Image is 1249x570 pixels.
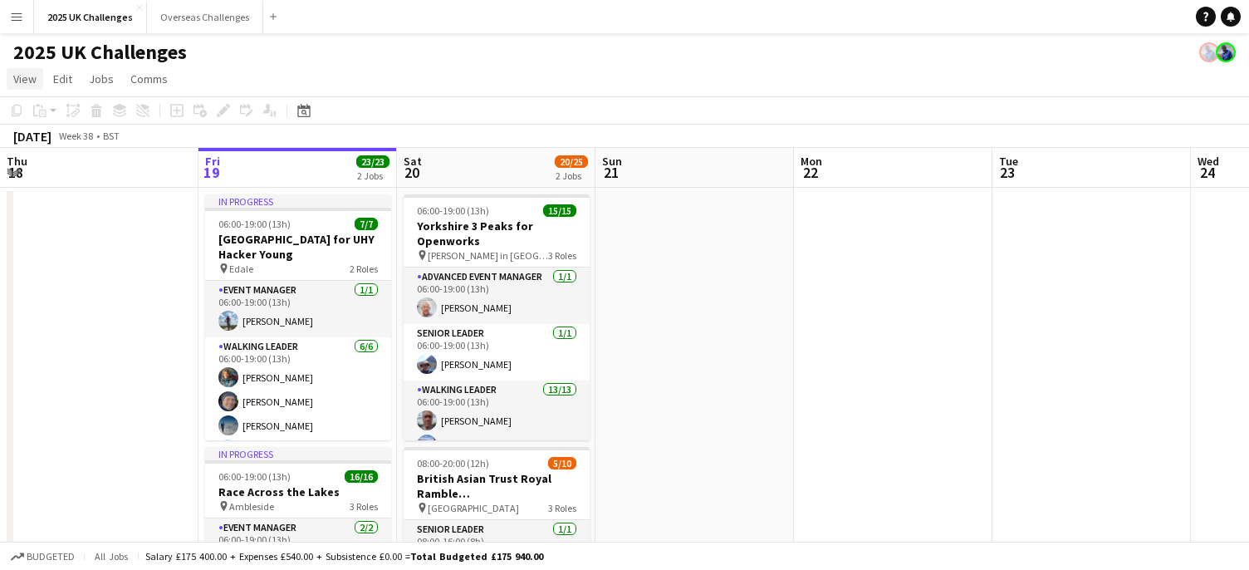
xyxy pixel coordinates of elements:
[801,154,822,169] span: Mon
[130,71,168,86] span: Comms
[7,154,27,169] span: Thu
[55,130,96,142] span: Week 38
[205,232,391,262] h3: [GEOGRAPHIC_DATA] for UHY Hacker Young
[548,457,576,469] span: 5/10
[205,447,391,460] div: In progress
[205,194,391,208] div: In progress
[417,204,489,217] span: 06:00-19:00 (13h)
[404,268,590,324] app-card-role: Advanced Event Manager1/106:00-19:00 (13h)[PERSON_NAME]
[404,471,590,501] h3: British Asian Trust Royal Ramble ([GEOGRAPHIC_DATA])
[8,548,77,566] button: Budgeted
[7,68,43,90] a: View
[229,500,274,513] span: Ambleside
[124,68,174,90] a: Comms
[1216,42,1236,62] app-user-avatar: Andy Baker
[350,263,378,275] span: 2 Roles
[401,163,422,182] span: 20
[404,324,590,381] app-card-role: Senior Leader1/106:00-19:00 (13h)[PERSON_NAME]
[13,40,187,65] h1: 2025 UK Challenges
[357,170,389,182] div: 2 Jobs
[147,1,263,33] button: Overseas Challenges
[428,502,519,514] span: [GEOGRAPHIC_DATA]
[91,550,131,563] span: All jobs
[556,170,587,182] div: 2 Jobs
[205,154,220,169] span: Fri
[13,71,37,86] span: View
[1199,42,1219,62] app-user-avatar: Andy Baker
[356,155,389,168] span: 23/23
[4,163,27,182] span: 18
[355,218,378,230] span: 7/7
[205,194,391,440] app-job-card: In progress06:00-19:00 (13h)7/7[GEOGRAPHIC_DATA] for UHY Hacker Young Edale2 RolesEvent Manager1/...
[82,68,120,90] a: Jobs
[602,154,622,169] span: Sun
[203,163,220,182] span: 19
[53,71,72,86] span: Edit
[543,204,576,217] span: 15/15
[428,249,548,262] span: [PERSON_NAME] in [GEOGRAPHIC_DATA]
[145,550,543,563] div: Salary £175 400.00 + Expenses £540.00 + Subsistence £0.00 =
[205,484,391,499] h3: Race Across the Lakes
[345,470,378,483] span: 16/16
[404,219,590,248] h3: Yorkshire 3 Peaks for Openworks
[997,163,1018,182] span: 23
[218,470,291,483] span: 06:00-19:00 (13h)
[548,249,576,262] span: 3 Roles
[350,500,378,513] span: 3 Roles
[410,550,543,563] span: Total Budgeted £175 940.00
[1195,163,1219,182] span: 24
[798,163,822,182] span: 22
[229,263,253,275] span: Edale
[103,130,120,142] div: BST
[999,154,1018,169] span: Tue
[205,281,391,337] app-card-role: Event Manager1/106:00-19:00 (13h)[PERSON_NAME]
[13,128,51,145] div: [DATE]
[600,163,622,182] span: 21
[34,1,147,33] button: 2025 UK Challenges
[555,155,588,168] span: 20/25
[417,457,489,469] span: 08:00-20:00 (12h)
[404,194,590,440] app-job-card: 06:00-19:00 (13h)15/15Yorkshire 3 Peaks for Openworks [PERSON_NAME] in [GEOGRAPHIC_DATA]3 RolesAd...
[27,551,75,563] span: Budgeted
[205,337,391,519] app-card-role: Walking Leader6/606:00-19:00 (13h)[PERSON_NAME][PERSON_NAME][PERSON_NAME]
[1198,154,1219,169] span: Wed
[47,68,79,90] a: Edit
[218,218,291,230] span: 06:00-19:00 (13h)
[404,154,422,169] span: Sat
[89,71,114,86] span: Jobs
[548,502,576,514] span: 3 Roles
